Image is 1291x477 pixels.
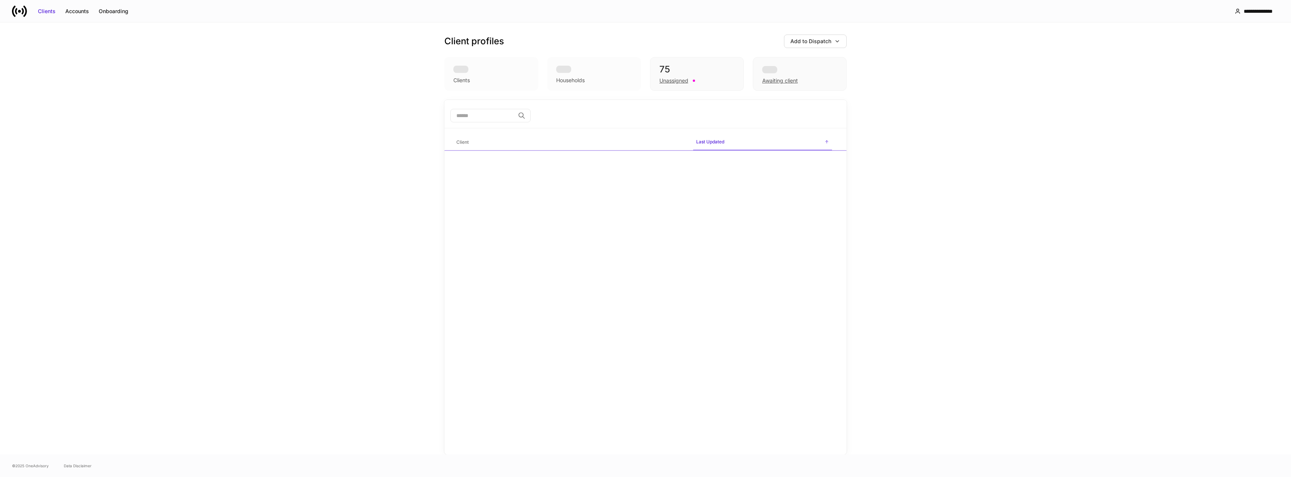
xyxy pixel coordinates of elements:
[556,77,585,84] div: Households
[444,35,504,47] h3: Client profiles
[659,63,734,75] div: 75
[693,134,832,150] span: Last Updated
[12,463,49,469] span: © 2025 OneAdvisory
[94,5,133,17] button: Onboarding
[456,138,469,146] h6: Client
[696,138,724,145] h6: Last Updated
[453,135,687,150] span: Client
[753,57,847,91] div: Awaiting client
[650,57,744,91] div: 75Unassigned
[60,5,94,17] button: Accounts
[38,8,56,15] div: Clients
[659,77,688,84] div: Unassigned
[33,5,60,17] button: Clients
[784,35,847,48] button: Add to Dispatch
[99,8,128,15] div: Onboarding
[65,8,89,15] div: Accounts
[453,77,470,84] div: Clients
[64,463,92,469] a: Data Disclaimer
[762,77,798,84] div: Awaiting client
[790,38,831,45] div: Add to Dispatch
